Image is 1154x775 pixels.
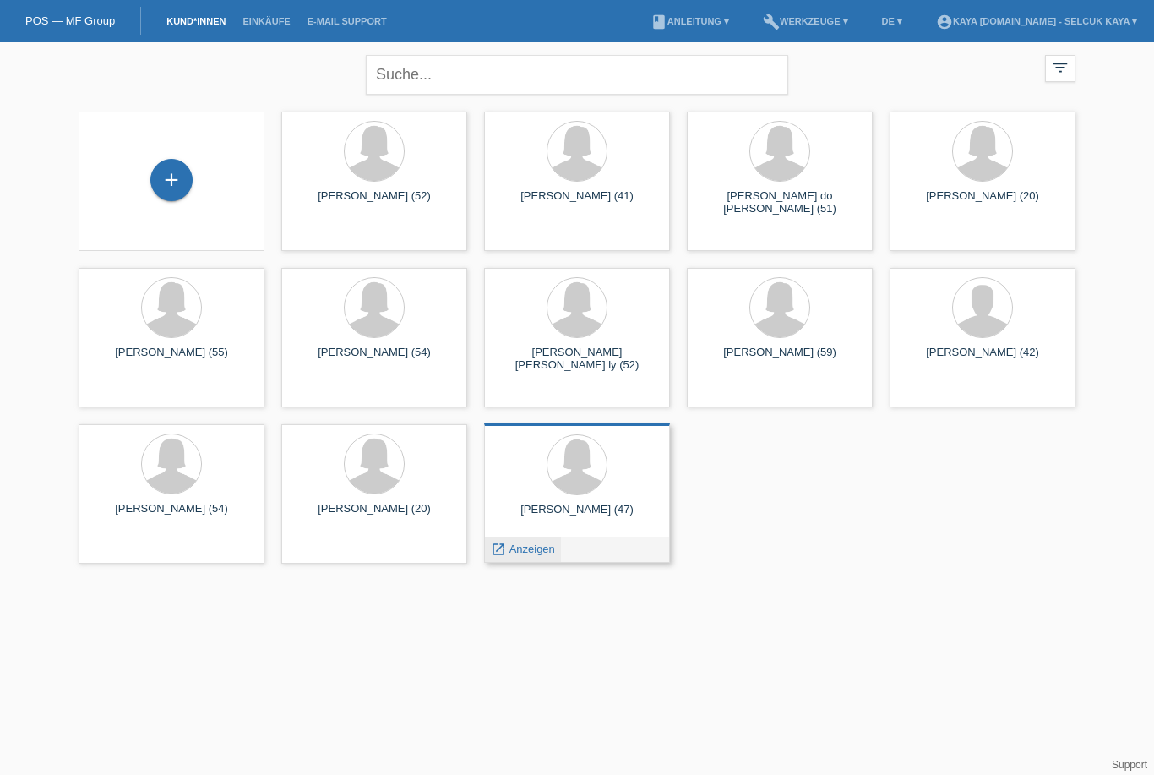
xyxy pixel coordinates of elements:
i: account_circle [936,14,953,30]
div: Kund*in hinzufügen [151,166,192,194]
div: [PERSON_NAME] (54) [92,502,251,529]
a: POS — MF Group [25,14,115,27]
div: [PERSON_NAME] (42) [903,346,1062,373]
div: [PERSON_NAME] (20) [295,502,454,529]
div: [PERSON_NAME] (59) [700,346,859,373]
a: Support [1112,759,1147,771]
a: account_circleKaya [DOMAIN_NAME] - Selcuk Kaya ▾ [928,16,1146,26]
div: [PERSON_NAME] [PERSON_NAME] ly (52) [498,346,656,373]
i: launch [491,542,506,557]
a: DE ▾ [874,16,911,26]
input: Suche... [366,55,788,95]
i: filter_list [1051,58,1070,77]
div: [PERSON_NAME] (20) [903,189,1062,216]
a: launch Anzeigen [491,543,555,555]
i: book [650,14,667,30]
div: [PERSON_NAME] (52) [295,189,454,216]
div: [PERSON_NAME] (54) [295,346,454,373]
div: [PERSON_NAME] (55) [92,346,251,373]
div: [PERSON_NAME] (47) [498,503,656,530]
div: [PERSON_NAME] (41) [498,189,656,216]
div: [PERSON_NAME] do [PERSON_NAME] (51) [700,189,859,216]
a: Einkäufe [234,16,298,26]
span: Anzeigen [509,543,555,555]
a: buildWerkzeuge ▾ [754,16,857,26]
i: build [763,14,780,30]
a: bookAnleitung ▾ [642,16,738,26]
a: Kund*innen [158,16,234,26]
a: E-Mail Support [299,16,395,26]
